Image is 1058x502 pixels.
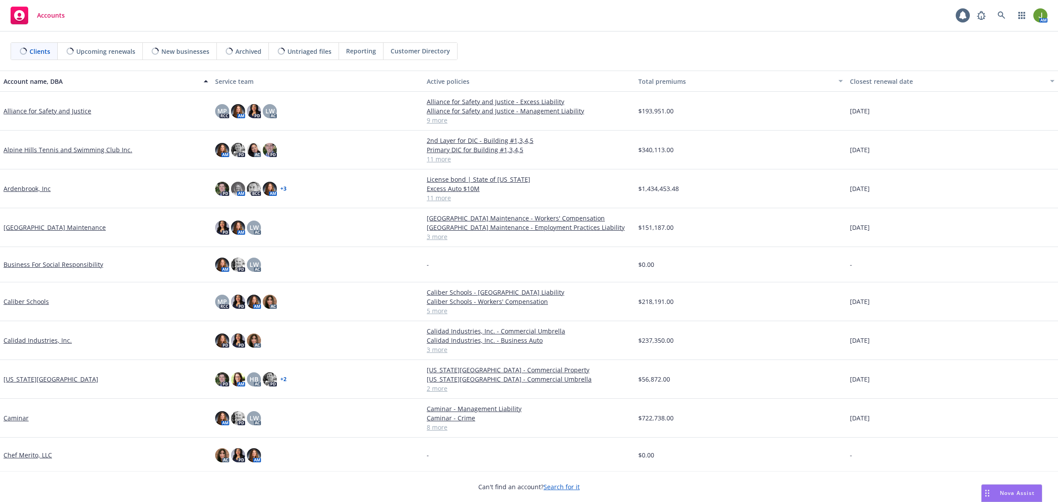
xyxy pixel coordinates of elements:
[427,145,631,154] a: Primary DIC for Building #1,3,4,5
[217,106,227,116] span: MP
[850,260,852,269] span: -
[427,345,631,354] a: 3 more
[215,221,229,235] img: photo
[544,483,580,491] a: Search for it
[638,145,674,154] span: $340,113.00
[427,214,631,223] a: [GEOGRAPHIC_DATA] Maintenance - Workers' Compensation
[4,106,91,116] a: Alliance for Safety and Justice
[427,193,631,202] a: 11 more
[391,46,450,56] span: Customer Directory
[1013,7,1031,24] a: Switch app
[478,482,580,491] span: Can't find an account?
[231,221,245,235] img: photo
[427,136,631,145] a: 2nd Layer for DIC - Building #1,3,4,5
[247,448,261,462] img: photo
[635,71,846,92] button: Total premiums
[638,375,670,384] span: $56,872.00
[427,306,631,315] a: 5 more
[4,375,98,384] a: [US_STATE][GEOGRAPHIC_DATA]
[4,223,106,232] a: [GEOGRAPHIC_DATA] Maintenance
[215,182,229,196] img: photo
[638,297,674,306] span: $218,191.00
[427,326,631,336] a: Calidad Industries, Inc. - Commercial Umbrella
[231,143,245,157] img: photo
[76,47,135,56] span: Upcoming renewals
[850,413,870,423] span: [DATE]
[423,71,635,92] button: Active policies
[4,145,132,154] a: Alpine Hills Tennis and Swimming Club Inc.
[427,336,631,345] a: Calidad Industries, Inc. - Business Auto
[263,143,277,157] img: photo
[638,223,674,232] span: $151,187.00
[427,175,631,184] a: License bond | State of [US_STATE]
[7,3,68,28] a: Accounts
[263,295,277,309] img: photo
[850,106,870,116] span: [DATE]
[215,372,229,386] img: photo
[247,104,261,118] img: photo
[850,223,870,232] span: [DATE]
[235,47,261,56] span: Archived
[287,47,332,56] span: Untriaged files
[4,77,198,86] div: Account name, DBA
[850,336,870,345] span: [DATE]
[231,372,245,386] img: photo
[280,377,287,382] a: + 2
[981,484,1042,502] button: Nova Assist
[993,7,1010,24] a: Search
[250,375,258,384] span: HB
[231,182,245,196] img: photo
[215,411,229,425] img: photo
[427,404,631,413] a: Caminar - Management Liability
[161,47,209,56] span: New businesses
[982,485,993,502] div: Drag to move
[427,106,631,116] a: Alliance for Safety and Justice - Management Liability
[850,297,870,306] span: [DATE]
[638,450,654,460] span: $0.00
[30,47,50,56] span: Clients
[247,143,261,157] img: photo
[427,154,631,164] a: 11 more
[850,145,870,154] span: [DATE]
[247,182,261,196] img: photo
[217,297,227,306] span: MP
[263,372,277,386] img: photo
[215,143,229,157] img: photo
[638,413,674,423] span: $722,738.00
[231,295,245,309] img: photo
[4,336,72,345] a: Calidad Industries, Inc.
[850,375,870,384] span: [DATE]
[346,46,376,56] span: Reporting
[427,77,631,86] div: Active policies
[850,184,870,193] span: [DATE]
[846,71,1058,92] button: Closest renewal date
[427,184,631,193] a: Excess Auto $10M
[427,423,631,432] a: 8 more
[638,336,674,345] span: $237,350.00
[4,413,29,423] a: Caminar
[4,450,52,460] a: Chef Merito, LLC
[638,77,833,86] div: Total premiums
[972,7,990,24] a: Report a Bug
[215,77,420,86] div: Service team
[850,77,1045,86] div: Closest renewal date
[280,186,287,191] a: + 3
[427,375,631,384] a: [US_STATE][GEOGRAPHIC_DATA] - Commercial Umbrella
[427,223,631,232] a: [GEOGRAPHIC_DATA] Maintenance - Employment Practices Liability
[4,297,49,306] a: Caliber Schools
[231,448,245,462] img: photo
[638,106,674,116] span: $193,951.00
[427,297,631,306] a: Caliber Schools - Workers' Compensation
[638,184,679,193] span: $1,434,453.48
[231,411,245,425] img: photo
[247,333,261,348] img: photo
[250,223,259,232] span: LW
[427,260,429,269] span: -
[215,448,229,462] img: photo
[215,258,229,272] img: photo
[1033,8,1047,22] img: photo
[427,116,631,125] a: 9 more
